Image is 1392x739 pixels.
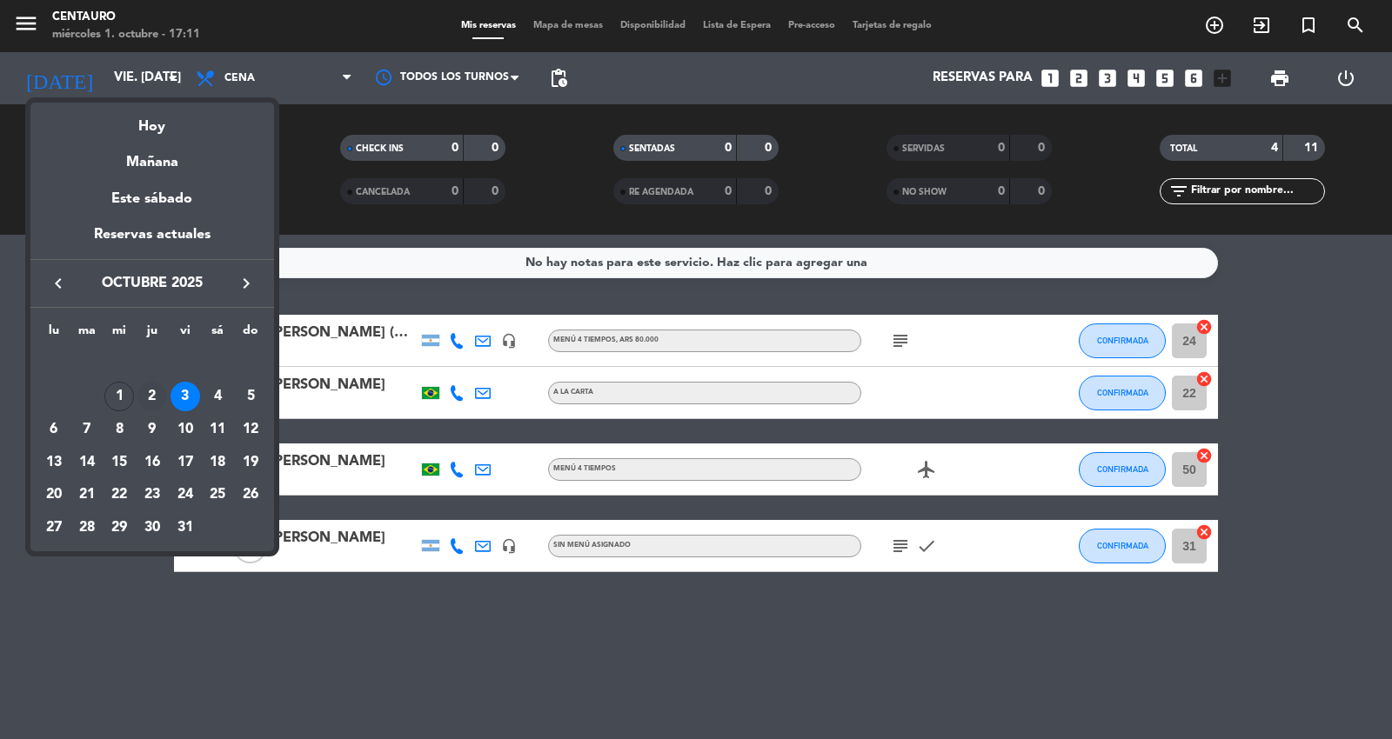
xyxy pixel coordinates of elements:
div: 21 [72,480,102,509]
td: 1 de octubre de 2025 [103,380,136,413]
div: 1 [104,382,134,411]
td: 27 de octubre de 2025 [37,511,70,544]
td: 30 de octubre de 2025 [136,511,169,544]
td: 3 de octubre de 2025 [169,380,202,413]
td: 21 de octubre de 2025 [70,478,104,511]
div: 12 [236,415,265,444]
div: 24 [171,480,200,509]
div: 25 [203,480,232,509]
div: 8 [104,415,134,444]
div: 22 [104,480,134,509]
div: 5 [236,382,265,411]
div: 10 [171,415,200,444]
div: 17 [171,448,200,477]
button: keyboard_arrow_right [231,272,262,295]
th: miércoles [103,321,136,348]
div: 6 [39,415,69,444]
td: 13 de octubre de 2025 [37,446,70,479]
td: 24 de octubre de 2025 [169,478,202,511]
div: 13 [39,448,69,477]
th: jueves [136,321,169,348]
div: Hoy [30,103,274,138]
th: martes [70,321,104,348]
td: 4 de octubre de 2025 [202,380,235,413]
div: 29 [104,513,134,543]
i: keyboard_arrow_left [48,273,69,294]
th: lunes [37,321,70,348]
td: 23 de octubre de 2025 [136,478,169,511]
th: sábado [202,321,235,348]
div: 4 [203,382,232,411]
td: 26 de octubre de 2025 [234,478,267,511]
div: 9 [137,415,167,444]
div: 15 [104,448,134,477]
div: 27 [39,513,69,543]
div: 3 [171,382,200,411]
td: 11 de octubre de 2025 [202,413,235,446]
div: 7 [72,415,102,444]
td: OCT. [37,348,267,381]
td: 25 de octubre de 2025 [202,478,235,511]
td: 8 de octubre de 2025 [103,413,136,446]
th: domingo [234,321,267,348]
td: 31 de octubre de 2025 [169,511,202,544]
td: 15 de octubre de 2025 [103,446,136,479]
td: 29 de octubre de 2025 [103,511,136,544]
td: 28 de octubre de 2025 [70,511,104,544]
div: 20 [39,480,69,509]
td: 20 de octubre de 2025 [37,478,70,511]
div: 28 [72,513,102,543]
div: 23 [137,480,167,509]
td: 6 de octubre de 2025 [37,413,70,446]
td: 2 de octubre de 2025 [136,380,169,413]
td: 19 de octubre de 2025 [234,446,267,479]
div: Reservas actuales [30,223,274,259]
div: 11 [203,415,232,444]
div: Mañana [30,138,274,174]
button: keyboard_arrow_left [43,272,74,295]
td: 14 de octubre de 2025 [70,446,104,479]
td: 7 de octubre de 2025 [70,413,104,446]
td: 10 de octubre de 2025 [169,413,202,446]
td: 5 de octubre de 2025 [234,380,267,413]
div: 26 [236,480,265,509]
td: 9 de octubre de 2025 [136,413,169,446]
div: 18 [203,448,232,477]
th: viernes [169,321,202,348]
td: 18 de octubre de 2025 [202,446,235,479]
td: 22 de octubre de 2025 [103,478,136,511]
div: 2 [137,382,167,411]
td: 17 de octubre de 2025 [169,446,202,479]
div: Este sábado [30,175,274,223]
div: 19 [236,448,265,477]
div: 31 [171,513,200,543]
td: 16 de octubre de 2025 [136,446,169,479]
div: 16 [137,448,167,477]
span: octubre 2025 [74,272,231,295]
div: 14 [72,448,102,477]
i: keyboard_arrow_right [236,273,257,294]
div: 30 [137,513,167,543]
td: 12 de octubre de 2025 [234,413,267,446]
